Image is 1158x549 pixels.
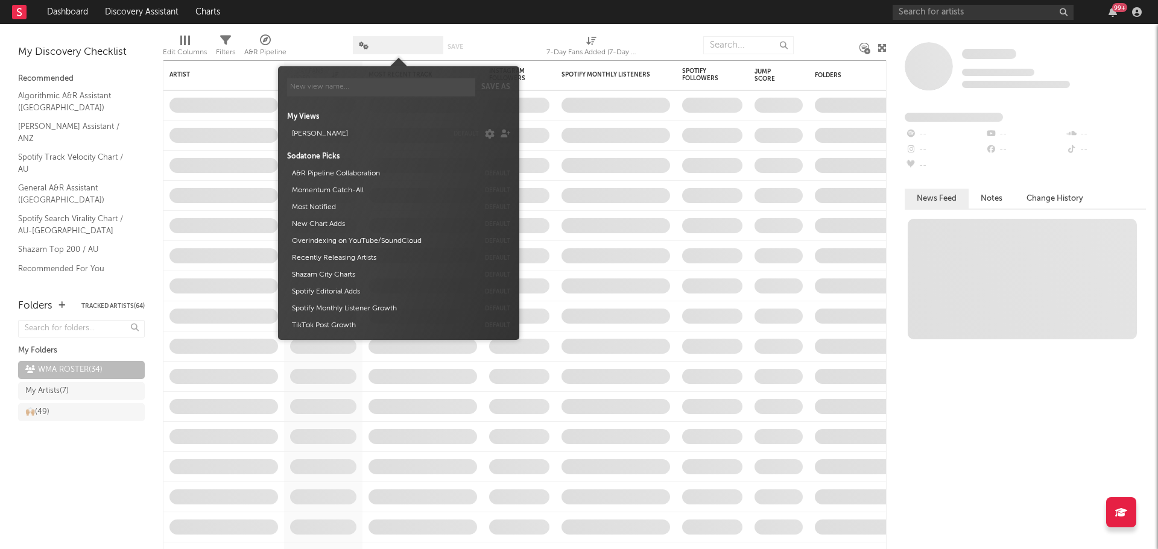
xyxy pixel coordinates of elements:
[18,299,52,313] div: Folders
[81,303,145,309] button: Tracked Artists(64)
[288,249,479,266] button: Recently Releasing Artists
[18,403,145,421] a: 🙌🏼(49)
[287,111,510,122] div: My Views
[905,142,985,158] div: --
[962,81,1070,88] span: 0 fans last week
[18,45,145,60] div: My Discovery Checklist
[18,243,133,256] a: Shazam Top 200 / AU
[962,49,1016,59] span: Some Artist
[962,69,1034,76] span: Tracking Since: [DATE]
[18,89,133,114] a: Algorithmic A&R Assistant ([GEOGRAPHIC_DATA])
[25,384,69,398] div: My Artists ( 7 )
[485,238,510,244] button: default
[703,36,794,54] input: Search...
[962,48,1016,60] a: Some Artist
[288,165,479,182] button: A&R Pipeline Collaboration
[169,71,260,78] div: Artist
[454,131,479,137] button: default
[288,317,479,334] button: TikTok Post Growth
[216,45,235,60] div: Filters
[1109,7,1117,17] button: 99+
[1066,127,1146,142] div: --
[216,30,235,65] div: Filters
[18,181,133,206] a: General A&R Assistant ([GEOGRAPHIC_DATA])
[905,189,969,209] button: News Feed
[18,361,145,379] a: WMA ROSTER(34)
[1014,189,1095,209] button: Change History
[481,78,510,96] button: Save as
[485,306,510,312] button: default
[485,187,510,193] button: default
[25,405,49,419] div: 🙌🏼 ( 49 )
[969,189,1014,209] button: Notes
[893,5,1074,20] input: Search for artists
[1112,3,1127,12] div: 99 +
[18,72,145,86] div: Recommended
[18,151,133,175] a: Spotify Track Velocity Chart / AU
[905,113,1003,122] span: Fans Added by Platform
[485,171,510,177] button: default
[288,199,479,216] button: Most Notified
[163,45,207,60] div: Edit Columns
[485,272,510,278] button: default
[18,382,145,400] a: My Artists(7)
[163,30,207,65] div: Edit Columns
[485,221,510,227] button: default
[485,255,510,261] button: default
[562,71,652,78] div: Spotify Monthly Listeners
[288,300,479,317] button: Spotify Monthly Listener Growth
[448,43,463,50] button: Save
[546,30,637,65] div: 7-Day Fans Added (7-Day Fans Added)
[18,262,133,275] a: Recommended For You
[682,67,724,82] div: Spotify Followers
[244,45,286,60] div: A&R Pipeline
[18,344,145,358] div: My Folders
[905,127,985,142] div: --
[485,322,510,328] button: default
[25,363,103,377] div: WMA ROSTER ( 34 )
[244,30,286,65] div: A&R Pipeline
[288,125,448,142] button: [PERSON_NAME]
[287,151,510,162] div: Sodatone Picks
[905,158,985,174] div: --
[18,320,145,337] input: Search for folders...
[287,78,475,96] input: New view name...
[288,266,479,283] button: Shazam City Charts
[546,45,637,60] div: 7-Day Fans Added (7-Day Fans Added)
[288,216,479,233] button: New Chart Adds
[288,283,479,300] button: Spotify Editorial Adds
[985,142,1065,158] div: --
[18,212,133,237] a: Spotify Search Virality Chart / AU-[GEOGRAPHIC_DATA]
[288,182,479,199] button: Momentum Catch-All
[485,289,510,295] button: default
[815,72,905,79] div: Folders
[18,120,133,145] a: [PERSON_NAME] Assistant / ANZ
[1066,142,1146,158] div: --
[485,204,510,210] button: default
[288,233,479,249] button: Overindexing on YouTube/SoundCloud
[985,127,1065,142] div: --
[755,68,785,83] div: Jump Score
